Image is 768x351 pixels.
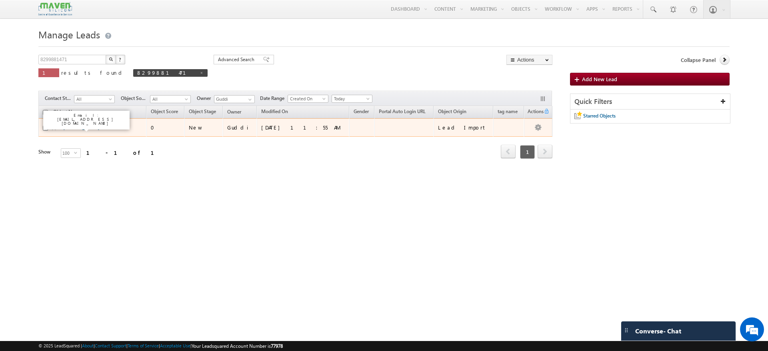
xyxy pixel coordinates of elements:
[438,108,466,114] span: Object Origin
[583,113,616,119] span: Starred Objects
[121,95,150,102] span: Object Source
[185,107,220,118] a: Object Stage
[214,95,255,103] input: Type to Search
[494,107,522,118] a: tag name
[38,148,54,156] div: Show
[635,327,681,335] span: Converse - Chat
[681,56,716,64] span: Collapse Panel
[128,343,159,348] a: Terms of Service
[109,246,145,257] em: Start Chat
[524,107,544,118] span: Actions
[623,327,630,333] img: carter-drag
[49,108,85,118] a: Object Name
[434,107,470,118] a: Object Origin
[375,107,430,118] a: Portal Auto Login URL
[42,69,55,76] span: 1
[218,56,257,63] span: Advanced Search
[116,55,125,64] button: ?
[160,343,190,348] a: Acceptable Use
[257,107,292,118] a: Modified On
[10,74,146,239] textarea: Type your message and hit 'Enter'
[438,124,490,131] div: Lead Import
[131,4,150,23] div: Minimize live chat window
[74,95,115,103] a: All
[42,42,134,52] div: Chat with us now
[350,107,373,118] a: Gender
[38,28,100,41] span: Manage Leads
[227,124,253,131] div: Guddi
[147,107,182,118] a: Object Score
[137,69,196,76] span: 8299881471
[288,95,328,103] a: Created On
[354,108,369,114] span: Gender
[74,151,80,154] span: select
[61,149,74,158] span: 100
[86,148,164,157] div: 1 - 1 of 1
[38,342,283,350] span: © 2025 LeadSquared | | | | |
[151,108,178,114] span: Object Score
[95,343,126,348] a: Contact Support
[14,42,34,52] img: d_60004797649_company_0_60004797649
[189,108,216,114] span: Object Stage
[192,343,283,349] span: Your Leadsquared Account Number is
[538,145,552,158] span: next
[38,2,72,16] img: Custom Logo
[506,55,552,65] button: Actions
[189,124,219,131] div: New
[570,94,730,110] div: Quick Filters
[61,69,125,76] span: results found
[498,108,518,114] span: tag name
[227,109,241,115] span: Owner
[244,96,254,104] a: Show All Items
[501,146,516,158] a: prev
[332,95,372,103] a: Today
[332,95,370,102] span: Today
[520,145,535,159] span: 1
[45,95,74,102] span: Contact Stage
[46,113,126,125] p: Email: [EMAIL_ADDRESS][DOMAIN_NAME]
[150,96,188,103] span: All
[271,343,283,349] span: 77978
[261,108,288,114] span: Modified On
[109,57,113,61] img: Search
[151,124,181,131] div: 0
[501,145,516,158] span: prev
[260,95,288,102] span: Date Range
[379,108,426,114] span: Portal Auto Login URL
[538,146,552,158] a: next
[74,96,112,103] span: All
[82,343,94,348] a: About
[261,124,346,131] div: [DATE] 11:55 AM
[288,95,326,102] span: Created On
[582,76,617,82] span: Add New Lead
[119,56,122,63] span: ?
[150,95,191,103] a: All
[197,95,214,102] span: Owner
